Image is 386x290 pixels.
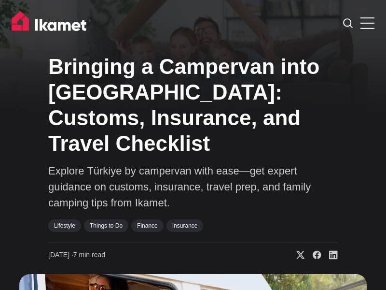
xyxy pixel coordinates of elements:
a: Finance [131,219,164,232]
span: [DATE] ∙ [48,251,73,259]
p: Explore Türkiye by campervan with ease—get expert guidance on customs, insurance, travel prep, an... [48,163,338,211]
a: Insurance [166,219,204,232]
a: Things to Do [84,219,128,232]
time: 7 min read [48,250,105,260]
a: Share on Linkedin [321,250,338,260]
a: Share on Facebook [305,250,321,260]
a: Lifestyle [48,219,81,232]
h1: Bringing a Campervan into [GEOGRAPHIC_DATA]: Customs, Insurance, and Travel Checklist [48,54,338,156]
img: Ikamet home [12,11,91,35]
a: Share on X [289,250,305,260]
